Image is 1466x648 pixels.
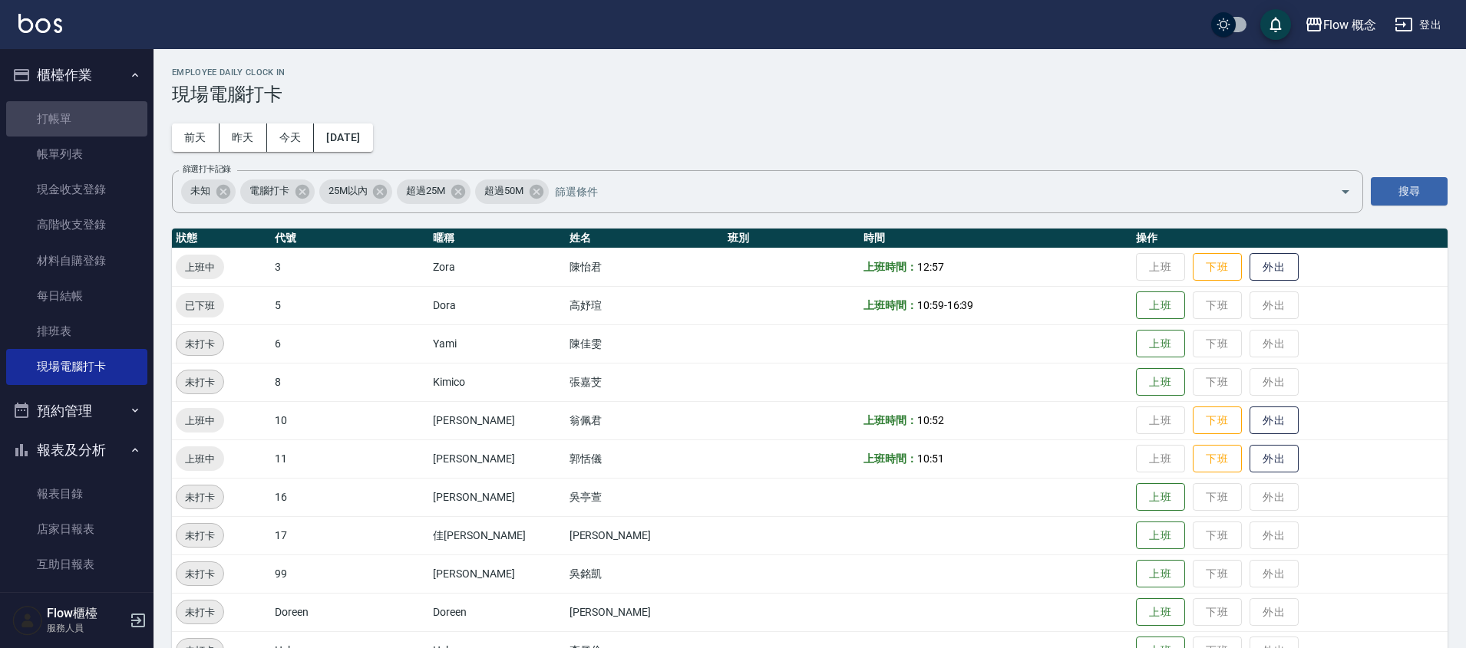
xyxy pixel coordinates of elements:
[1132,229,1448,248] th: 操作
[1136,368,1185,396] button: 上班
[47,621,125,635] p: 服務人員
[1136,291,1185,320] button: 上班
[177,489,223,505] span: 未打卡
[566,401,724,439] td: 翁佩君
[183,163,231,175] label: 篩選打卡記錄
[6,172,147,207] a: 現金收支登錄
[271,324,429,363] td: 6
[6,349,147,384] a: 現場電腦打卡
[6,55,147,95] button: 櫃檯作業
[271,516,429,554] td: 17
[271,248,429,286] td: 3
[429,516,565,554] td: 佳[PERSON_NAME]
[1136,483,1185,511] button: 上班
[429,593,565,631] td: Doreen
[566,229,724,248] th: 姓名
[172,84,1448,105] h3: 現場電腦打卡
[6,476,147,511] a: 報表目錄
[566,554,724,593] td: 吳銘凱
[271,363,429,401] td: 8
[6,278,147,314] a: 每日結帳
[863,452,917,465] b: 上班時間：
[172,229,271,248] th: 狀態
[177,566,223,582] span: 未打卡
[429,229,565,248] th: 暱稱
[1371,177,1448,206] button: 搜尋
[1136,521,1185,550] button: 上班
[917,261,944,273] span: 12:57
[566,478,724,516] td: 吳亭萱
[172,67,1448,77] h2: Employee Daily Clock In
[1250,445,1299,473] button: 外出
[1136,560,1185,588] button: 上班
[6,243,147,278] a: 材料自購登錄
[429,554,565,593] td: [PERSON_NAME]
[177,528,223,544] span: 未打卡
[917,452,944,465] span: 10:51
[271,439,429,478] td: 11
[566,516,724,554] td: [PERSON_NAME]
[176,259,224,275] span: 上班中
[271,401,429,439] td: 10
[566,286,724,324] td: 高妤瑄
[860,229,1132,248] th: 時間
[1193,445,1242,473] button: 下班
[397,179,471,204] div: 超過25M
[6,582,147,617] a: 互助點數明細
[6,391,147,431] button: 預約管理
[177,336,223,352] span: 未打卡
[429,363,565,401] td: Kimico
[271,229,429,248] th: 代號
[1193,253,1242,281] button: 下班
[172,123,220,152] button: 前天
[6,547,147,582] a: 互助日報表
[47,606,125,621] h5: Flow櫃檯
[429,248,565,286] td: Zora
[475,183,533,199] span: 超過50M
[429,324,565,363] td: Yami
[6,137,147,172] a: 帳單列表
[1250,253,1299,281] button: 外出
[863,299,917,311] b: 上班時間：
[860,286,1132,324] td: -
[6,314,147,349] a: 排班表
[319,183,377,199] span: 25M以內
[240,179,315,204] div: 電腦打卡
[1299,9,1383,41] button: Flow 概念
[566,248,724,286] td: 陳怡君
[271,478,429,516] td: 16
[1136,598,1185,627] button: 上班
[314,123,372,152] button: [DATE]
[566,439,724,478] td: 郭恬儀
[177,374,223,390] span: 未打卡
[176,413,224,429] span: 上班中
[240,183,299,199] span: 電腦打卡
[724,229,860,248] th: 班別
[220,123,267,152] button: 昨天
[1250,406,1299,435] button: 外出
[475,179,549,204] div: 超過50M
[18,14,62,33] img: Logo
[917,414,944,426] span: 10:52
[319,179,393,204] div: 25M以內
[6,101,147,137] a: 打帳單
[551,178,1313,205] input: 篩選條件
[271,593,429,631] td: Doreen
[6,511,147,547] a: 店家日報表
[1193,406,1242,435] button: 下班
[566,593,724,631] td: [PERSON_NAME]
[566,324,724,363] td: 陳佳雯
[566,363,724,401] td: 張嘉芠
[1388,11,1448,39] button: 登出
[863,414,917,426] b: 上班時間：
[181,179,236,204] div: 未知
[1260,9,1291,40] button: save
[177,604,223,620] span: 未打卡
[397,183,454,199] span: 超過25M
[917,299,944,311] span: 10:59
[429,286,565,324] td: Dora
[271,286,429,324] td: 5
[429,478,565,516] td: [PERSON_NAME]
[176,298,224,314] span: 已下班
[947,299,974,311] span: 16:39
